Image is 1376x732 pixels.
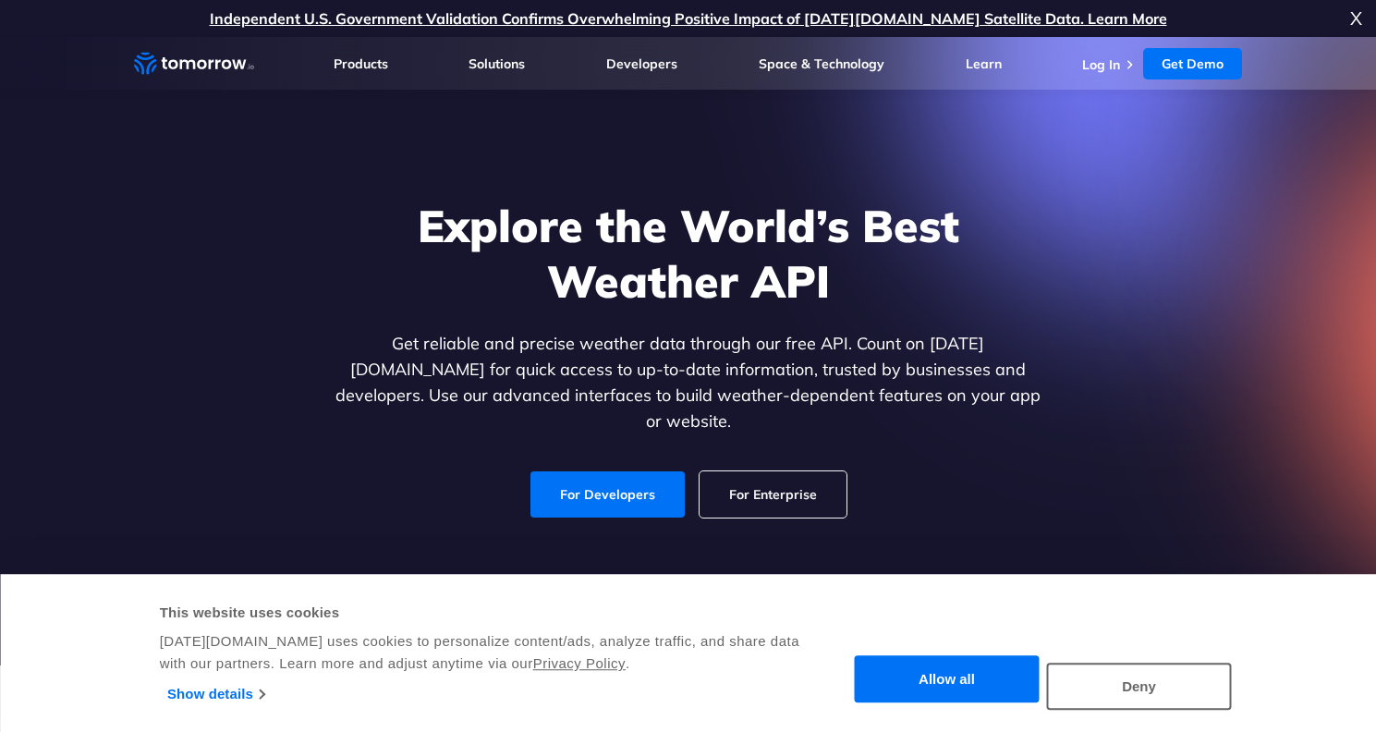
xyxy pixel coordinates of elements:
button: Allow all [855,656,1040,703]
button: Deny [1047,663,1232,710]
a: Independent U.S. Government Validation Confirms Overwhelming Positive Impact of [DATE][DOMAIN_NAM... [210,9,1167,28]
a: Developers [606,55,677,72]
a: Home link [134,50,254,78]
a: Privacy Policy [533,655,626,671]
a: Log In [1082,56,1120,73]
a: Show details [167,680,264,708]
h1: Explore the World’s Best Weather API [332,198,1045,309]
a: For Enterprise [700,471,846,518]
a: Space & Technology [759,55,884,72]
div: [DATE][DOMAIN_NAME] uses cookies to personalize content/ads, analyze traffic, and share data with... [160,630,822,675]
p: Get reliable and precise weather data through our free API. Count on [DATE][DOMAIN_NAME] for quic... [332,331,1045,434]
a: Learn [966,55,1002,72]
a: For Developers [530,471,685,518]
a: Get Demo [1143,48,1242,79]
div: This website uses cookies [160,602,822,624]
a: Products [334,55,388,72]
a: Solutions [469,55,525,72]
